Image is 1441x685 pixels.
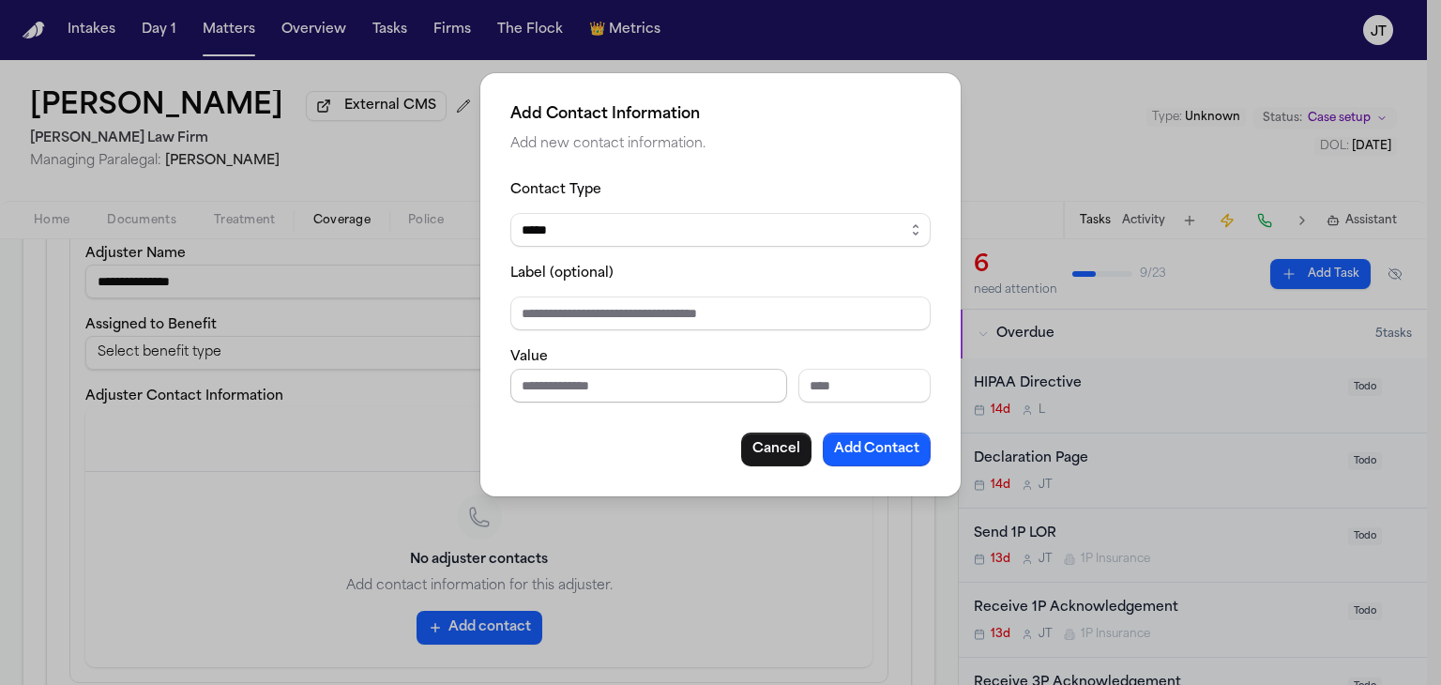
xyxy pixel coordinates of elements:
[741,433,812,466] button: Cancel
[510,369,787,403] input: Phone number
[510,133,931,156] p: Add new contact information.
[510,183,601,197] label: Contact Type
[798,369,931,403] input: Extension
[510,350,548,364] label: Value
[510,103,931,126] h2: Add Contact Information
[510,266,614,281] label: Label (optional)
[823,433,931,466] button: Add Contact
